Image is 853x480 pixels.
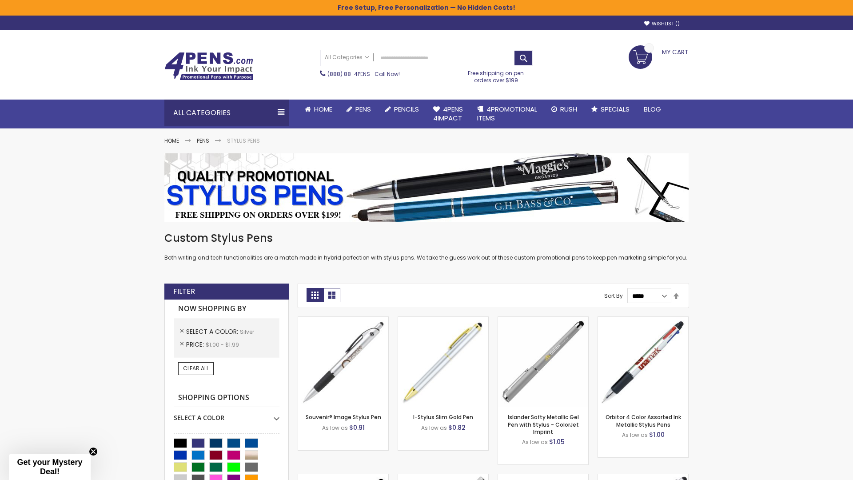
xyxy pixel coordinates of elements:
[327,70,400,78] span: - Call Now!
[164,231,689,262] div: Both writing and tech functionalities are a match made in hybrid perfection with stylus pens. We ...
[320,50,374,65] a: All Categories
[378,100,426,119] a: Pencils
[183,364,209,372] span: Clear All
[622,431,648,439] span: As low as
[349,423,365,432] span: $0.91
[413,413,473,421] a: I-Stylus Slim Gold Pen
[9,454,91,480] div: Get your Mystery Deal!Close teaser
[508,413,579,435] a: Islander Softy Metallic Gel Pen with Stylus - ColorJet Imprint
[306,413,381,421] a: Souvenir® Image Stylus Pen
[606,413,681,428] a: Orbitor 4 Color Assorted Ink Metallic Stylus Pens
[206,341,239,348] span: $1.00 - $1.99
[598,316,688,324] a: Orbitor 4 Color Assorted Ink Metallic Stylus Pens-Silver
[644,104,661,114] span: Blog
[598,317,688,407] img: Orbitor 4 Color Assorted Ink Metallic Stylus Pens-Silver
[186,327,240,336] span: Select A Color
[325,54,369,61] span: All Categories
[164,52,253,80] img: 4Pens Custom Pens and Promotional Products
[601,104,630,114] span: Specials
[307,288,323,302] strong: Grid
[549,437,565,446] span: $1.05
[298,316,388,324] a: Souvenir® Image Stylus Pen-Silver
[644,20,680,27] a: Wishlist
[398,317,488,407] img: I-Stylus-Slim-Gold-Silver
[421,424,447,432] span: As low as
[477,104,537,123] span: 4PROMOTIONAL ITEMS
[327,70,370,78] a: (888) 88-4PENS
[448,423,466,432] span: $0.82
[498,316,588,324] a: Islander Softy Metallic Gel Pen with Stylus - ColorJet Imprint-Silver
[314,104,332,114] span: Home
[227,137,260,144] strong: Stylus Pens
[584,100,637,119] a: Specials
[470,100,544,128] a: 4PROMOTIONALITEMS
[589,292,608,300] label: Sort By
[240,328,254,336] span: Silver
[544,100,584,119] a: Rush
[498,317,588,407] img: Islander Softy Metallic Gel Pen with Stylus - ColorJet Imprint-Silver
[522,438,548,446] span: As low as
[459,66,534,84] div: Free shipping on pen orders over $199
[637,100,668,119] a: Blog
[355,104,371,114] span: Pens
[339,100,378,119] a: Pens
[164,231,689,245] h1: Custom Stylus Pens
[298,317,388,407] img: Souvenir® Image Stylus Pen-Silver
[174,388,279,408] strong: Shopping Options
[649,430,665,439] span: $1.00
[433,104,463,123] span: 4Pens 4impact
[164,137,179,144] a: Home
[174,407,279,422] div: Select A Color
[178,362,214,375] a: Clear All
[164,153,689,222] img: Stylus Pens
[17,458,82,476] span: Get your Mystery Deal!
[174,300,279,318] strong: Now Shopping by
[322,424,348,432] span: As low as
[394,104,419,114] span: Pencils
[89,447,98,456] button: Close teaser
[197,137,209,144] a: Pens
[398,316,488,324] a: I-Stylus-Slim-Gold-Silver
[780,456,853,480] iframe: Google Customer Reviews
[426,100,470,128] a: 4Pens4impact
[186,340,206,349] span: Price
[560,104,577,114] span: Rush
[164,100,289,126] div: All Categories
[173,287,195,296] strong: Filter
[298,100,339,119] a: Home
